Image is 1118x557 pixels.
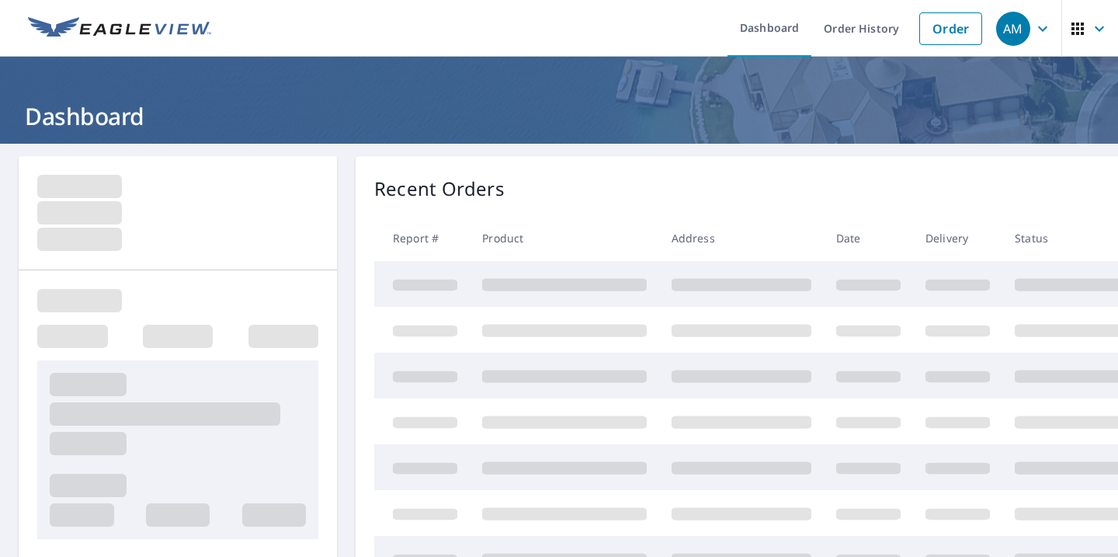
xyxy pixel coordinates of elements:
[824,215,913,261] th: Date
[374,175,505,203] p: Recent Orders
[470,215,659,261] th: Product
[659,215,824,261] th: Address
[996,12,1030,46] div: AM
[19,100,1099,132] h1: Dashboard
[374,215,470,261] th: Report #
[919,12,982,45] a: Order
[28,17,211,40] img: EV Logo
[913,215,1002,261] th: Delivery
